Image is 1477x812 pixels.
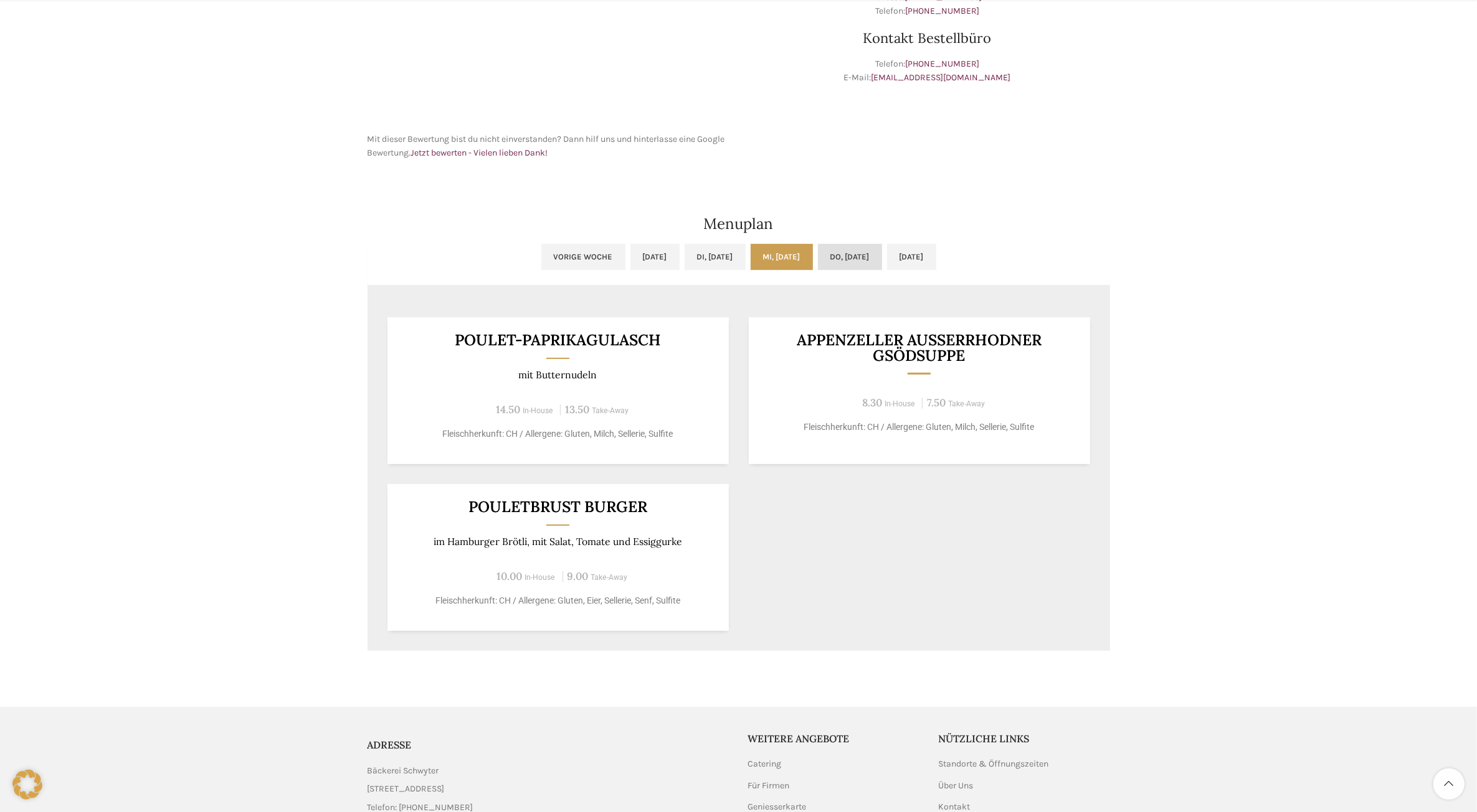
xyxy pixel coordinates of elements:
[885,399,915,408] span: In-House
[748,732,920,745] h5: Weitere Angebote
[402,427,713,441] p: Fleischherkunft: CH / Allergene: Gluten, Milch, Sellerie, Sulfite
[764,421,1075,434] p: Fleischherkunft: CH / Allergene: Gluten, Milch, Sellerie, Sulfite
[497,569,523,583] span: 10.00
[496,403,520,416] span: 14.50
[525,573,556,582] span: In-House
[368,764,439,778] span: Bäckerei Schwyter
[745,31,1110,45] h3: Kontakt Bestellbüro
[402,369,713,381] p: mit Butternudeln
[565,403,589,416] span: 13.50
[368,782,445,796] span: [STREET_ADDRESS]
[938,758,1050,770] a: Standorte & Öffnungszeiten
[905,6,979,16] a: [PHONE_NUMBER]
[764,332,1075,363] h3: Appenzeller Ausserrhodner Gsödsuppe
[523,406,553,415] span: In-House
[368,739,412,751] span: ADRESSE
[1433,768,1465,800] a: Scroll to top button
[938,780,974,792] a: Über Uns
[591,573,628,582] span: Take-Away
[592,406,629,415] span: Take-Away
[745,57,1110,85] p: Telefon: E-Mail:
[402,536,713,548] p: im Hamburger Brötli, mit Salat, Tomate und Essiggurke
[568,569,589,583] span: 9.00
[685,244,746,270] a: Di, [DATE]
[887,244,936,270] a: [DATE]
[748,758,783,770] a: Catering
[630,244,680,270] a: [DATE]
[541,244,625,270] a: Vorige Woche
[862,396,882,409] span: 8.30
[402,332,713,348] h3: POULET-PAPRIKAGULASCH
[948,399,985,408] span: Take-Away
[905,58,979,69] a: [PHONE_NUMBER]
[818,244,882,270] a: Do, [DATE]
[368,133,733,161] p: Mit dieser Bewertung bist du nicht einverstanden? Dann hilf uns und hinterlasse eine Google Bewer...
[748,780,791,792] a: Für Firmen
[751,244,813,270] a: Mi, [DATE]
[927,396,946,409] span: 7.50
[871,72,1011,83] a: [EMAIL_ADDRESS][DOMAIN_NAME]
[402,594,713,607] p: Fleischherkunft: CH / Allergene: Gluten, Eier, Sellerie, Senf, Sulfite
[368,217,1110,231] h2: Menuplan
[938,732,1110,745] h5: Nützliche Links
[411,147,548,158] a: Jetzt bewerten - Vielen lieben Dank!
[402,499,713,515] h3: Pouletbrust Burger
